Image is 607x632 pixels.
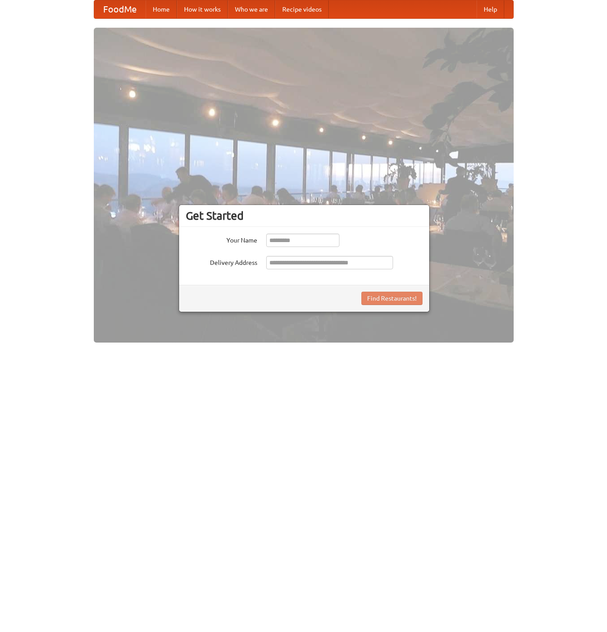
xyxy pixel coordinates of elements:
[275,0,329,18] a: Recipe videos
[228,0,275,18] a: Who we are
[146,0,177,18] a: Home
[477,0,504,18] a: Help
[177,0,228,18] a: How it works
[186,234,257,245] label: Your Name
[186,256,257,267] label: Delivery Address
[186,209,423,222] h3: Get Started
[94,0,146,18] a: FoodMe
[361,292,423,305] button: Find Restaurants!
